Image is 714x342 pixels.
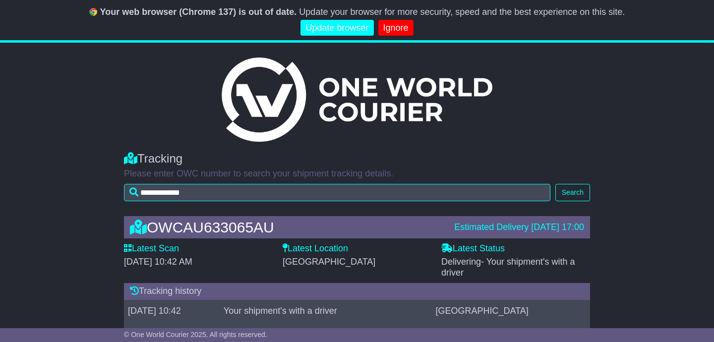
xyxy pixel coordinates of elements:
[124,331,267,339] span: © One World Courier 2025. All rights reserved.
[220,300,432,322] td: Your shipment's with a driver
[283,257,375,267] span: [GEOGRAPHIC_DATA]
[299,7,625,17] span: Update your browser for more security, speed and the best experience on this site.
[283,243,348,254] label: Latest Location
[441,257,575,278] span: Delivering
[124,169,590,179] p: Please enter OWC number to search your shipment tracking details.
[441,257,575,278] span: - Your shipment's with a driver
[124,243,179,254] label: Latest Scan
[431,300,590,322] td: [GEOGRAPHIC_DATA]
[100,7,297,17] b: Your web browser (Chrome 137) is out of date.
[454,222,584,233] div: Estimated Delivery [DATE] 17:00
[124,283,590,300] div: Tracking history
[378,20,414,36] a: Ignore
[124,152,590,166] div: Tracking
[300,20,373,36] a: Update browser
[124,300,220,322] td: [DATE] 10:42
[125,219,449,235] div: OWCAU633065AU
[124,257,192,267] span: [DATE] 10:42 AM
[555,184,590,201] button: Search
[222,57,492,142] img: Light
[441,243,505,254] label: Latest Status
